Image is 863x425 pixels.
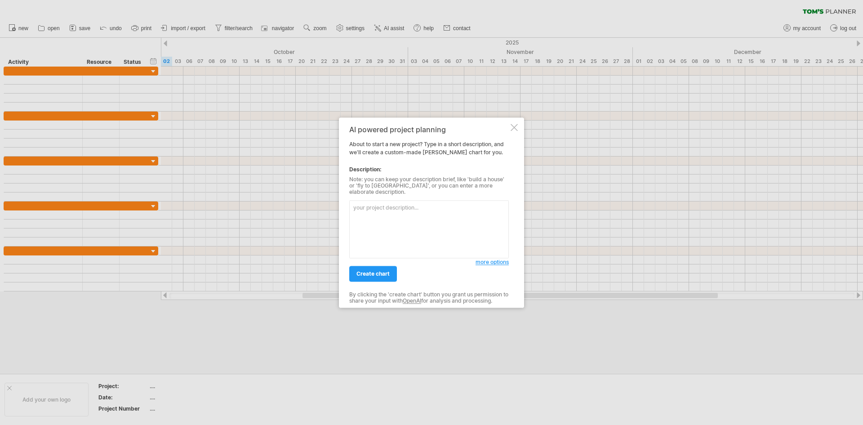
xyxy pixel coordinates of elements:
[349,125,509,134] div: AI powered project planning
[349,176,509,196] div: Note: you can keep your description brief, like 'build a house' or 'fly to [GEOGRAPHIC_DATA]', or...
[476,259,509,265] span: more options
[349,166,509,174] div: Description:
[356,270,390,277] span: create chart
[349,266,397,282] a: create chart
[476,258,509,266] a: more options
[349,291,509,304] div: By clicking the 'create chart' button you grant us permission to share your input with for analys...
[349,125,509,300] div: About to start a new project? Type in a short description, and we'll create a custom-made [PERSON...
[403,298,421,304] a: OpenAI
